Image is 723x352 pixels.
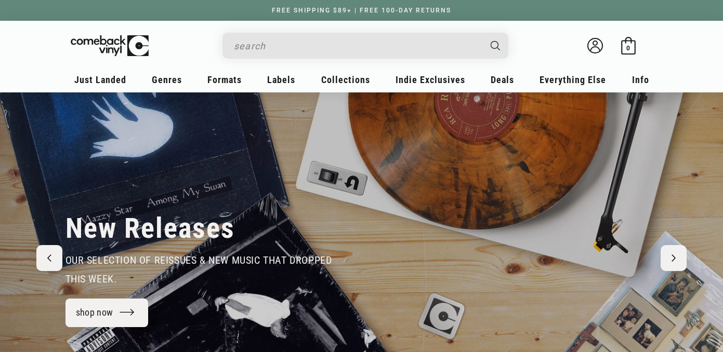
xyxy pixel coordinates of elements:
div: Search [222,33,508,59]
button: Search [481,33,509,59]
span: Labels [267,74,295,85]
span: Just Landed [74,74,126,85]
span: 0 [626,44,630,52]
input: search [234,35,480,57]
span: Collections [321,74,370,85]
span: Genres [152,74,182,85]
span: Formats [207,74,242,85]
button: Previous slide [36,245,62,271]
span: Deals [491,74,514,85]
a: shop now [65,299,149,327]
a: FREE SHIPPING $89+ | FREE 100-DAY RETURNS [261,7,462,14]
span: Indie Exclusives [396,74,465,85]
span: Info [632,74,649,85]
span: our selection of reissues & new music that dropped this week. [65,254,332,285]
h2: New Releases [65,211,235,246]
span: Everything Else [540,74,606,85]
